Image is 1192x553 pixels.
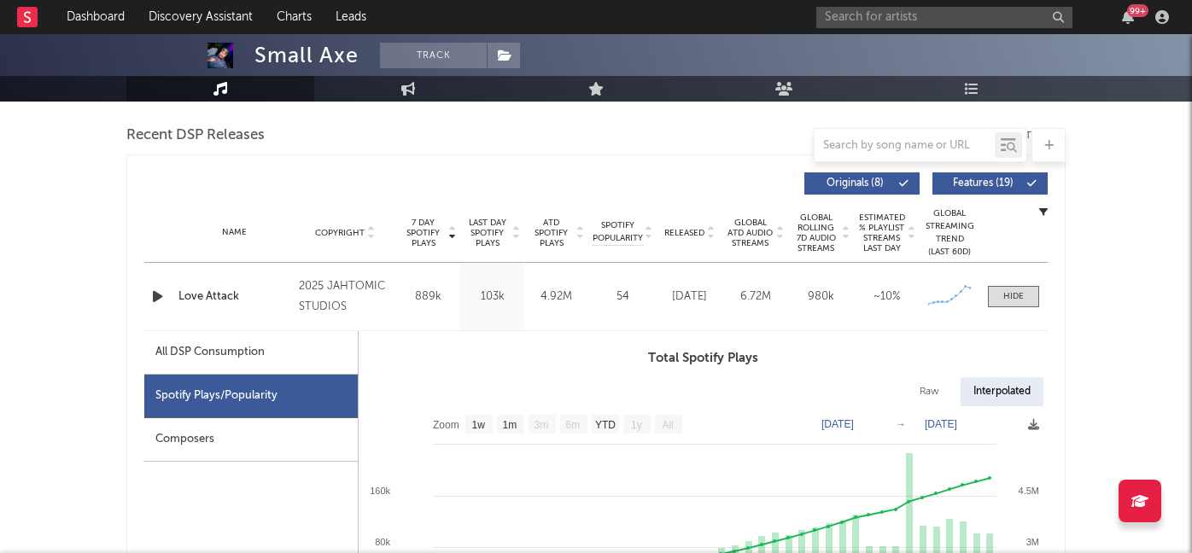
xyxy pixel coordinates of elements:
div: Spotify Plays/Popularity [144,375,358,418]
span: Last Day Spotify Plays [465,218,510,248]
span: Recent DSP Releases [126,125,265,146]
div: ~ 10 % [858,288,915,306]
button: 99+ [1122,10,1134,24]
div: Global Streaming Trend (Last 60D) [924,207,975,259]
input: Search for artists [816,7,1072,28]
button: Track [380,43,487,68]
text: 6m [566,419,581,431]
text: [DATE] [821,418,854,430]
div: Raw [907,377,952,406]
span: Released [664,228,704,238]
div: 54 [593,288,652,306]
div: Interpolated [961,377,1043,406]
h3: Total Spotify Plays [359,348,1048,369]
span: Global ATD Audio Streams [727,218,774,248]
text: 1y [631,419,642,431]
span: Originals ( 8 ) [815,178,894,189]
div: 6.72M [727,288,784,306]
div: All DSP Consumption [155,342,265,363]
button: Features(19) [932,172,1048,195]
span: ATD Spotify Plays [529,218,574,248]
span: Estimated % Playlist Streams Last Day [858,212,905,253]
text: → [896,418,906,430]
span: Spotify Popularity [593,219,643,245]
div: 4.92M [529,288,584,306]
div: [DATE] [661,288,718,306]
text: 4.5M [1019,486,1039,496]
div: 889k [400,288,456,306]
text: 1w [472,419,486,431]
div: Name [178,226,290,239]
span: Global Rolling 7D Audio Streams [792,212,839,253]
div: 99 + [1127,4,1148,17]
div: All DSP Consumption [144,331,358,375]
input: Search by song name or URL [815,139,995,153]
text: YTD [595,419,616,431]
text: 80k [375,537,390,547]
text: Zoom [433,419,459,431]
div: 2025 JAHTOMIC STUDIOS [299,276,392,317]
div: 980k [792,288,850,306]
text: All [662,419,673,431]
text: 3M [1026,537,1039,547]
div: Small Axe [254,43,359,68]
span: 7 Day Spotify Plays [400,218,446,248]
div: Composers [144,418,358,462]
text: [DATE] [925,418,957,430]
a: Love Attack [178,288,290,306]
span: Features ( 19 ) [944,178,1022,189]
text: 160k [370,486,390,496]
span: Copyright [315,228,365,238]
button: Originals(8) [804,172,920,195]
text: 1m [503,419,517,431]
div: 103k [465,288,520,306]
text: 3m [535,419,549,431]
